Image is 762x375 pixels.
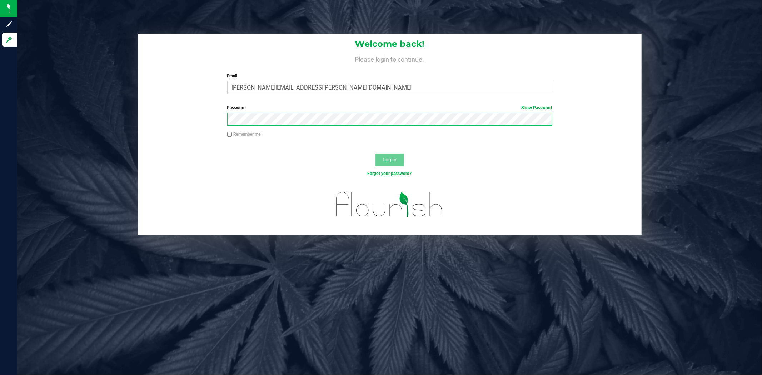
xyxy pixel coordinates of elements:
h1: Welcome back! [138,39,642,49]
span: Password [227,105,246,110]
input: Remember me [227,132,232,137]
a: Forgot your password? [368,171,412,176]
inline-svg: Log in [5,36,13,43]
label: Remember me [227,131,261,137]
img: flourish_logo.svg [327,184,453,225]
button: Log In [375,154,404,166]
a: Show Password [522,105,552,110]
h4: Please login to continue. [138,54,642,63]
inline-svg: Sign up [5,21,13,28]
span: Log In [383,157,397,162]
label: Email [227,73,552,79]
